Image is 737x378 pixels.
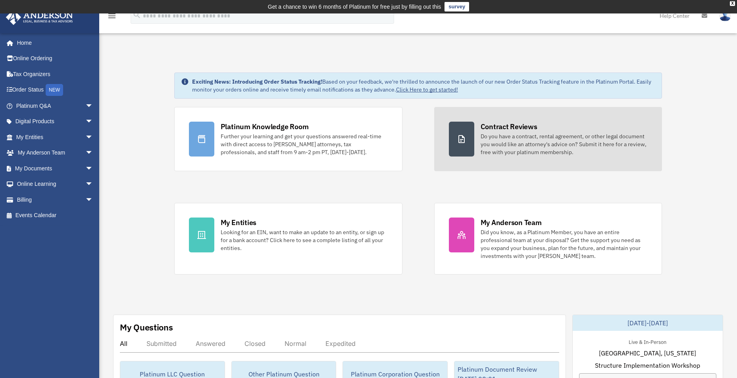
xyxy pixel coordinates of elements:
div: Further your learning and get your questions answered real-time with direct access to [PERSON_NAM... [221,132,388,156]
a: Click Here to get started! [396,86,458,93]
span: [GEOGRAPHIC_DATA], [US_STATE] [599,348,696,358]
i: search [133,11,141,19]
a: My Entities Looking for an EIN, want to make an update to an entity, or sign up for a bank accoun... [174,203,402,275]
a: Contract Reviews Do you have a contract, rental agreement, or other legal document you would like... [434,107,662,171]
strong: Exciting News: Introducing Order Status Tracking! [192,78,322,85]
div: My Entities [221,218,256,227]
a: Tax Organizers [6,66,105,82]
div: NEW [46,84,63,96]
span: arrow_drop_down [85,160,101,177]
a: Online Ordering [6,51,105,67]
a: Platinum Knowledge Room Further your learning and get your questions answered real-time with dire... [174,107,402,171]
span: arrow_drop_down [85,176,101,193]
a: Home [6,35,101,51]
span: arrow_drop_down [85,192,101,208]
div: Looking for an EIN, want to make an update to an entity, or sign up for a bank account? Click her... [221,228,388,252]
a: My Documentsarrow_drop_down [6,160,105,176]
span: arrow_drop_down [85,145,101,161]
a: Digital Productsarrow_drop_down [6,114,105,130]
span: arrow_drop_down [85,98,101,114]
img: Anderson Advisors Platinum Portal [4,10,75,25]
div: close [730,1,735,6]
a: Billingarrow_drop_down [6,192,105,208]
div: Closed [244,340,266,347]
div: Get a chance to win 6 months of Platinum for free just by filling out this [268,2,441,11]
div: Live & In-Person [622,337,673,346]
span: Structure Implementation Workshop [595,361,700,370]
img: User Pic [719,10,731,21]
div: Normal [285,340,306,347]
div: My Anderson Team [481,218,542,227]
div: Expedited [325,340,356,347]
div: [DATE]-[DATE] [573,315,723,331]
a: menu [107,14,117,21]
div: My Questions [120,321,173,333]
a: My Anderson Teamarrow_drop_down [6,145,105,161]
div: Submitted [146,340,177,347]
i: menu [107,11,117,21]
div: Platinum Knowledge Room [221,122,309,132]
a: Order StatusNEW [6,82,105,98]
a: Online Learningarrow_drop_down [6,176,105,192]
div: Based on your feedback, we're thrilled to announce the launch of our new Order Status Tracking fe... [192,78,656,94]
a: My Entitiesarrow_drop_down [6,129,105,145]
span: arrow_drop_down [85,129,101,145]
div: Do you have a contract, rental agreement, or other legal document you would like an attorney's ad... [481,132,648,156]
a: Events Calendar [6,208,105,223]
a: Platinum Q&Aarrow_drop_down [6,98,105,114]
span: arrow_drop_down [85,114,101,130]
div: Did you know, as a Platinum Member, you have an entire professional team at your disposal? Get th... [481,228,648,260]
div: All [120,340,127,347]
div: Contract Reviews [481,122,537,132]
div: Answered [196,340,225,347]
a: survey [445,2,469,11]
a: My Anderson Team Did you know, as a Platinum Member, you have an entire professional team at your... [434,203,662,275]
